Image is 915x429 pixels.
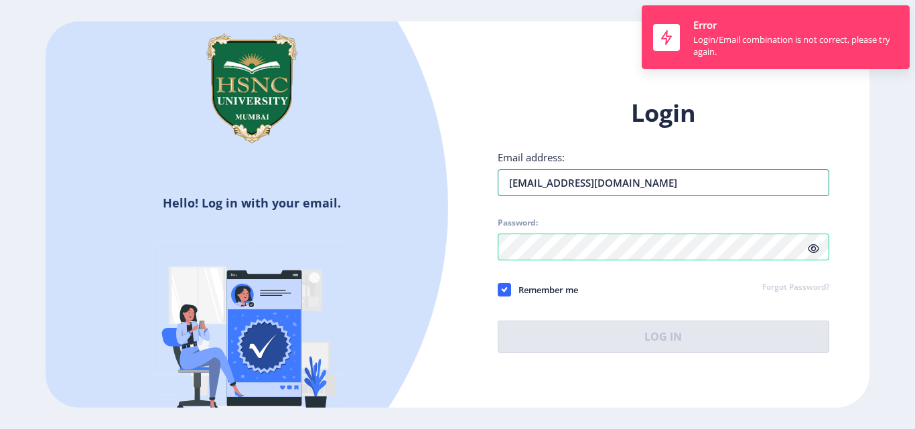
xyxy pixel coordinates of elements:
input: Email address [498,169,829,196]
img: hsnc.png [185,21,319,155]
a: Forgot Password? [762,282,829,294]
h1: Login [498,97,829,129]
span: Error [693,18,717,31]
label: Password: [498,218,538,228]
span: Remember me [511,282,578,298]
div: Login/Email combination is not correct, please try again. [693,33,898,58]
label: Email address: [498,151,565,164]
button: Log In [498,321,829,353]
